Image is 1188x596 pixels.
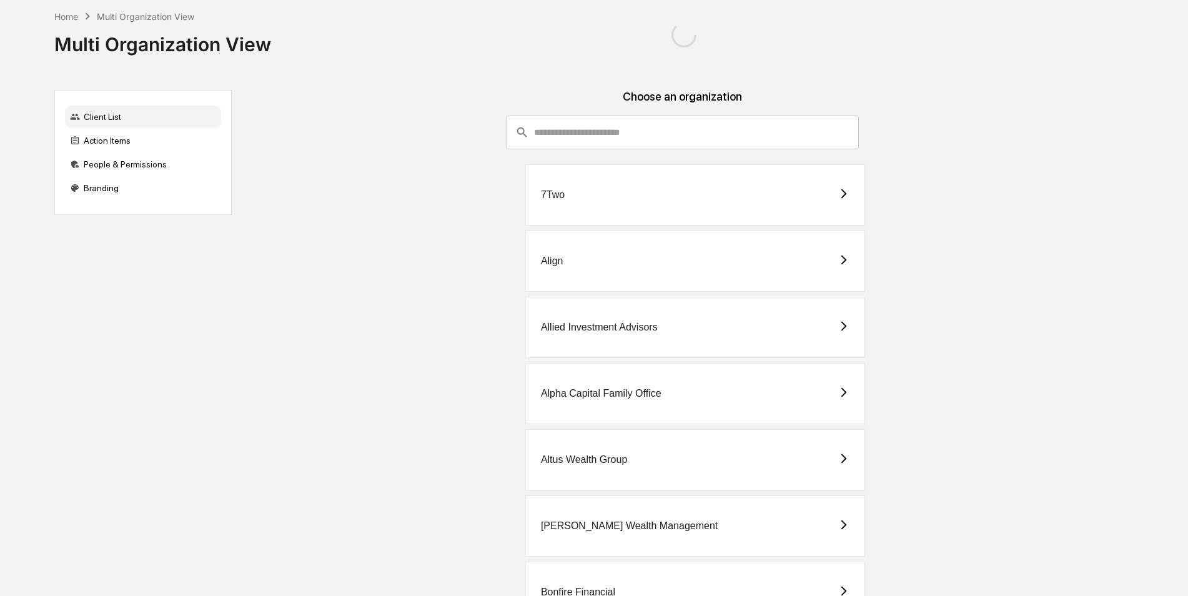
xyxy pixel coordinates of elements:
[65,153,221,176] div: People & Permissions
[65,177,221,199] div: Branding
[541,388,661,399] div: Alpha Capital Family Office
[242,90,1124,116] div: Choose an organization
[65,106,221,128] div: Client List
[541,322,658,333] div: Allied Investment Advisors
[97,11,194,22] div: Multi Organization View
[541,520,718,532] div: [PERSON_NAME] Wealth Management
[507,116,859,149] div: consultant-dashboard__filter-organizations-search-bar
[54,23,271,56] div: Multi Organization View
[541,189,565,201] div: 7Two
[65,129,221,152] div: Action Items
[54,11,78,22] div: Home
[541,256,563,267] div: Align
[541,454,627,465] div: Altus Wealth Group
